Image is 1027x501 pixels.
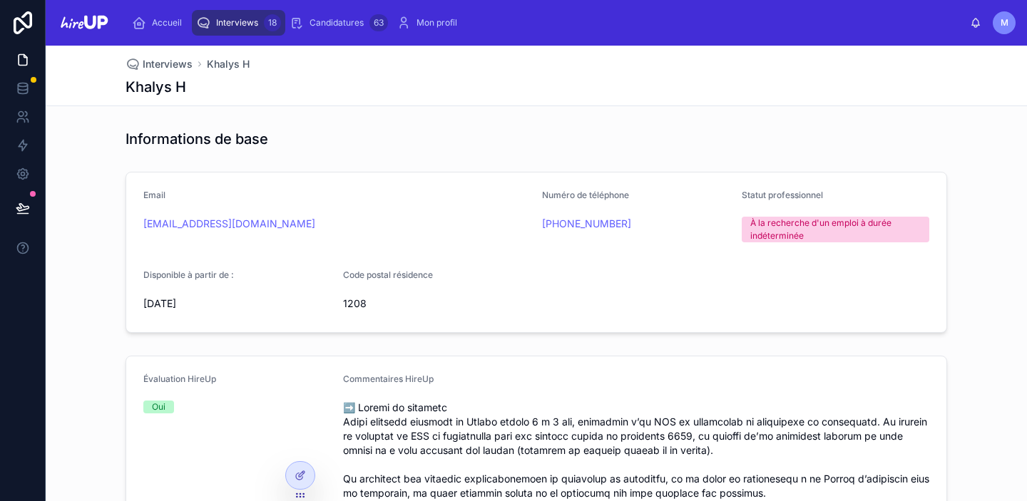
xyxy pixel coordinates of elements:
[343,269,433,280] span: Code postal résidence
[57,11,111,34] img: App logo
[343,373,434,384] span: Commentaires HireUp
[542,217,631,231] a: [PHONE_NUMBER]
[128,10,192,36] a: Accueil
[310,17,364,29] span: Candidatures
[285,10,392,36] a: Candidatures63
[126,77,186,97] h1: Khalys H
[126,57,193,71] a: Interviews
[122,7,970,38] div: scrollable content
[143,296,332,311] span: [DATE]
[143,57,193,71] span: Interviews
[143,269,234,280] span: Disponible à partir de :
[1001,17,1008,29] span: M
[143,217,315,231] a: [EMAIL_ADDRESS][DOMAIN_NAME]
[152,17,182,29] span: Accueil
[216,17,258,29] span: Interviews
[152,401,165,413] div: Oui
[417,17,457,29] span: Mon profil
[264,14,281,31] div: 18
[750,217,921,242] div: À la recherche d'un emploi à durée indéterminée
[392,10,467,36] a: Mon profil
[542,190,629,200] span: Numéro de téléphone
[369,14,388,31] div: 63
[192,10,285,36] a: Interviews18
[143,190,165,200] span: Email
[126,129,268,149] h1: Informations de base
[343,296,531,311] span: 1208
[742,190,823,200] span: Statut professionnel
[207,57,250,71] a: Khalys H
[143,373,216,384] span: Évaluation HireUp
